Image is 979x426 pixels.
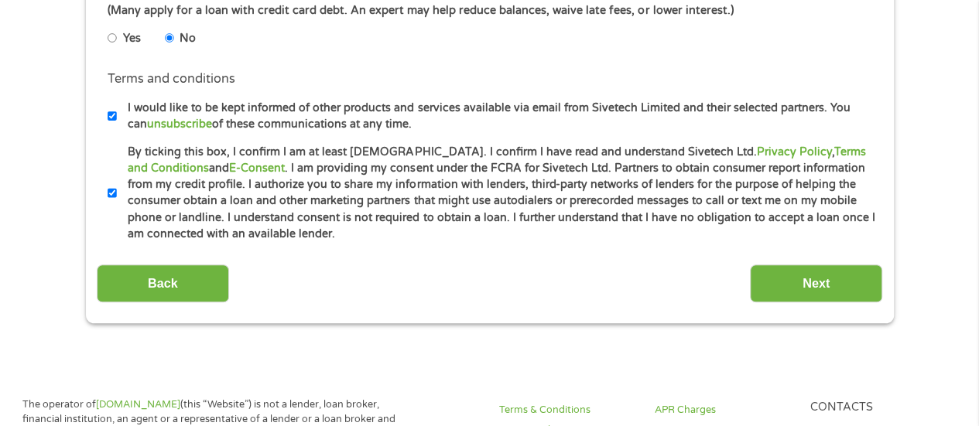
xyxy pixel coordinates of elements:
a: Privacy Policy [756,145,831,158]
h4: Contacts [810,400,947,415]
a: [DOMAIN_NAME] [96,398,180,411]
input: Back [97,264,229,302]
input: Next [750,264,882,302]
a: APR Charges [655,403,792,417]
label: I would like to be kept informed of other products and services available via email from Sivetech... [117,100,876,133]
a: unsubscribe [147,118,212,131]
label: By ticking this box, I confirm I am at least [DEMOGRAPHIC_DATA]. I confirm I have read and unders... [117,144,876,243]
label: Terms and conditions [108,71,235,87]
a: Terms & Conditions [499,403,636,417]
label: Yes [123,30,141,47]
div: (Many apply for a loan with credit card debt. An expert may help reduce balances, waive late fees... [108,2,871,19]
a: Terms and Conditions [128,145,865,175]
a: E-Consent [229,162,285,175]
label: No [180,30,196,47]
